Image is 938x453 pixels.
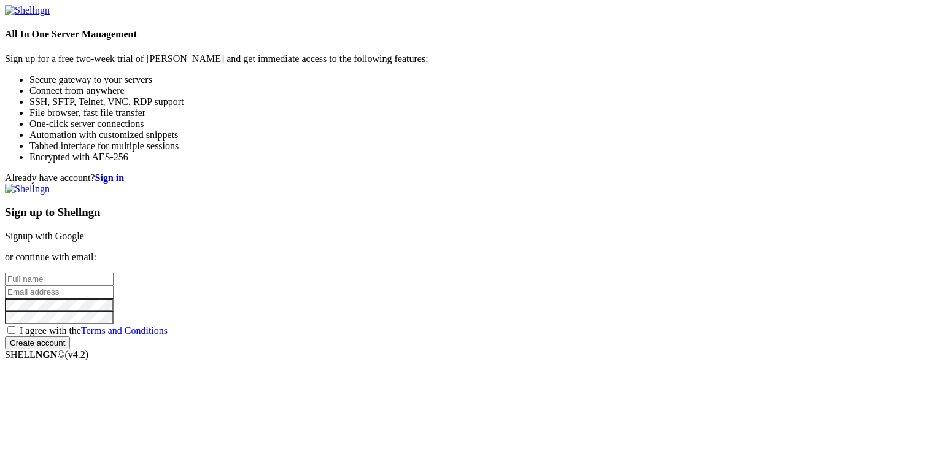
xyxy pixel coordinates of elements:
input: Email address [5,285,114,298]
li: SSH, SFTP, Telnet, VNC, RDP support [29,96,933,107]
li: Encrypted with AES-256 [29,152,933,163]
a: Terms and Conditions [81,325,168,336]
li: Tabbed interface for multiple sessions [29,141,933,152]
li: One-click server connections [29,118,933,130]
img: Shellngn [5,5,50,16]
li: File browser, fast file transfer [29,107,933,118]
h3: Sign up to Shellngn [5,206,933,219]
input: I agree with theTerms and Conditions [7,326,15,334]
div: Already have account? [5,172,933,184]
img: Shellngn [5,184,50,195]
input: Full name [5,273,114,285]
input: Create account [5,336,70,349]
b: NGN [36,349,58,360]
li: Secure gateway to your servers [29,74,933,85]
p: Sign up for a free two-week trial of [PERSON_NAME] and get immediate access to the following feat... [5,53,933,64]
span: 4.2.0 [65,349,89,360]
p: or continue with email: [5,252,933,263]
a: Signup with Google [5,231,84,241]
li: Automation with customized snippets [29,130,933,141]
span: SHELL © [5,349,88,360]
a: Sign in [95,172,125,183]
span: I agree with the [20,325,168,336]
h4: All In One Server Management [5,29,933,40]
li: Connect from anywhere [29,85,933,96]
